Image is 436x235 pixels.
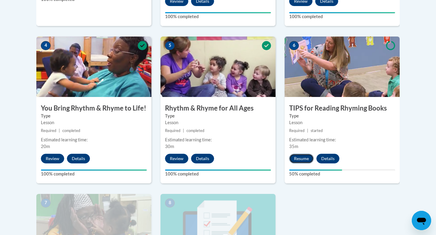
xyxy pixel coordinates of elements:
[41,198,51,208] span: 7
[41,137,147,143] div: Estimated learning time:
[160,37,276,97] img: Course Image
[289,41,299,50] span: 6
[41,41,51,50] span: 4
[36,104,151,113] h3: You Bring Rhythm & Rhyme to Life!
[289,171,395,177] label: 50% completed
[183,128,184,133] span: |
[165,137,271,143] div: Estimated learning time:
[289,12,395,13] div: Your progress
[36,37,151,97] img: Course Image
[289,144,298,149] span: 35m
[41,119,147,126] div: Lesson
[289,169,342,171] div: Your progress
[289,154,314,163] button: Resume
[165,128,180,133] span: Required
[165,169,271,171] div: Your progress
[41,113,147,119] label: Type
[165,12,271,13] div: Your progress
[165,119,271,126] div: Lesson
[41,154,64,163] button: Review
[165,41,175,50] span: 5
[41,169,147,171] div: Your progress
[67,154,90,163] button: Details
[289,119,395,126] div: Lesson
[41,128,56,133] span: Required
[307,128,308,133] span: |
[165,13,271,20] label: 100% completed
[165,198,175,208] span: 8
[59,128,60,133] span: |
[165,113,271,119] label: Type
[285,37,400,97] img: Course Image
[41,171,147,177] label: 100% completed
[289,137,395,143] div: Estimated learning time:
[165,171,271,177] label: 100% completed
[41,144,50,149] span: 20m
[165,154,188,163] button: Review
[311,128,323,133] span: started
[289,128,305,133] span: Required
[316,154,339,163] button: Details
[62,128,80,133] span: completed
[289,113,395,119] label: Type
[160,104,276,113] h3: Rhythm & Rhyme for All Ages
[187,128,204,133] span: completed
[165,144,174,149] span: 30m
[191,154,214,163] button: Details
[289,13,395,20] label: 100% completed
[285,104,400,113] h3: TIPS for Reading Rhyming Books
[412,211,431,230] iframe: Button to launch messaging window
